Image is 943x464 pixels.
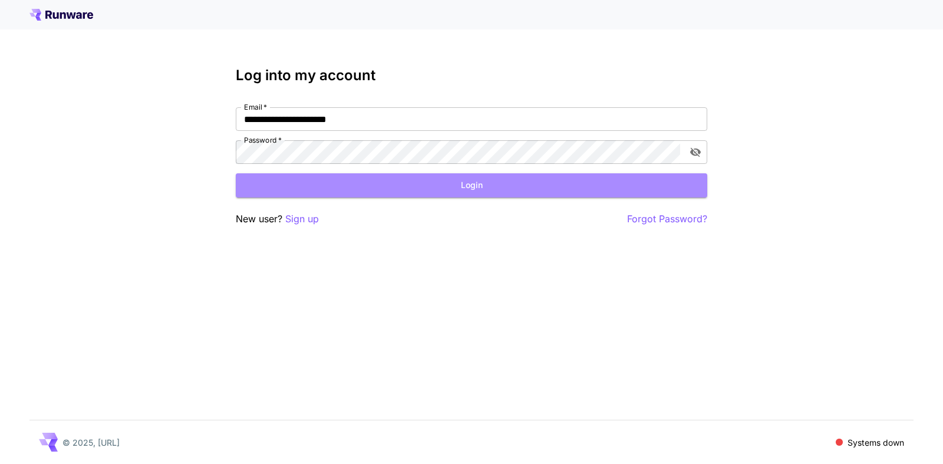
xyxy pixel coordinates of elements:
[236,173,707,198] button: Login
[685,141,706,163] button: toggle password visibility
[285,212,319,226] button: Sign up
[244,135,282,145] label: Password
[236,212,319,226] p: New user?
[848,436,904,449] p: Systems down
[244,102,267,112] label: Email
[236,67,707,84] h3: Log into my account
[62,436,120,449] p: © 2025, [URL]
[627,212,707,226] button: Forgot Password?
